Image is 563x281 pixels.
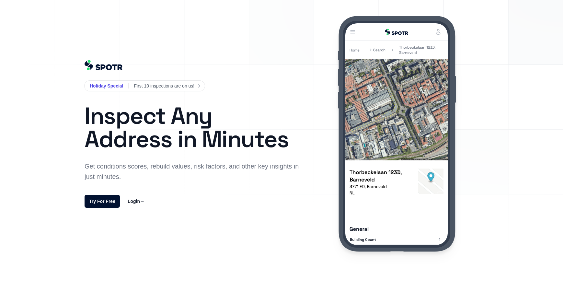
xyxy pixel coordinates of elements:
h1: Inspect Any Address in Minutes [85,104,302,151]
a: First 10 inspections are on us! [134,82,200,90]
p: Get conditions scores, rebuild values, risk factors, and other key insights in just minutes. [85,161,302,182]
img: 61ea7a264e0cbe10e6ec0ef6_%402Spotr%20Logo_Navy%20Blue%20-%20Emerald.png [85,60,122,70]
a: Login [128,197,144,205]
span: → [140,199,144,204]
a: Try For Free [85,195,120,208]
